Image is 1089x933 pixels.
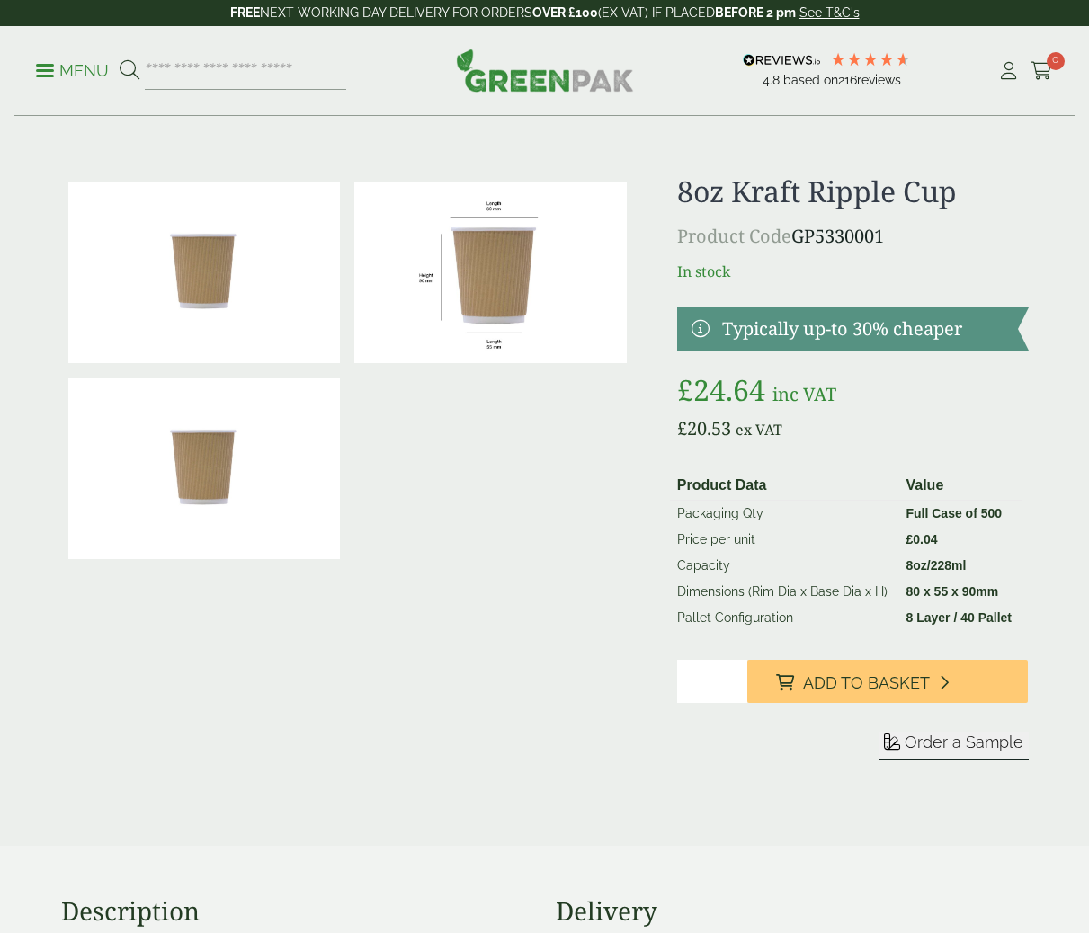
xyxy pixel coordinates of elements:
[677,416,687,440] span: £
[906,558,966,573] strong: 8oz/228ml
[715,5,796,20] strong: BEFORE 2 pm
[677,223,1029,250] p: GP5330001
[677,370,765,409] bdi: 24.64
[1031,62,1053,80] i: Cart
[906,506,1002,520] strong: Full Case of 500
[68,378,341,559] img: 8oz Kraft Ripple Cup Full Case Of 0
[906,610,1012,625] strong: 8 Layer / 40 Pallet
[763,73,783,87] span: 4.8
[803,673,930,693] span: Add to Basket
[906,532,937,546] bdi: 0.04
[61,896,534,927] h3: Description
[677,416,731,440] bdi: 20.53
[670,471,899,501] th: Product Data
[677,224,791,248] span: Product Code
[68,182,341,363] img: 8oz Kraft Ripple Cup 0
[906,532,913,546] span: £
[906,584,998,599] strong: 80 x 55 x 90mm
[456,49,634,92] img: GreenPak Supplies
[556,896,1029,927] h3: Delivery
[670,553,899,579] td: Capacity
[838,73,857,87] span: 216
[354,182,627,363] img: RippleCup_8oz
[36,60,109,82] p: Menu
[670,579,899,605] td: Dimensions (Rim Dia x Base Dia x H)
[736,420,782,440] span: ex VAT
[799,5,860,20] a: See T&C's
[905,733,1023,751] span: Order a Sample
[879,732,1029,760] button: Order a Sample
[1031,58,1053,84] a: 0
[1047,52,1065,70] span: 0
[997,62,1020,80] i: My Account
[898,471,1021,501] th: Value
[670,527,899,553] td: Price per unit
[36,60,109,78] a: Menu
[677,370,693,409] span: £
[783,73,838,87] span: Based on
[677,174,1029,209] h1: 8oz Kraft Ripple Cup
[747,660,1029,703] button: Add to Basket
[230,5,260,20] strong: FREE
[830,51,911,67] div: 4.79 Stars
[670,501,899,528] td: Packaging Qty
[677,261,1029,282] p: In stock
[857,73,901,87] span: reviews
[743,54,821,67] img: REVIEWS.io
[670,605,899,631] td: Pallet Configuration
[532,5,598,20] strong: OVER £100
[772,382,836,406] span: inc VAT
